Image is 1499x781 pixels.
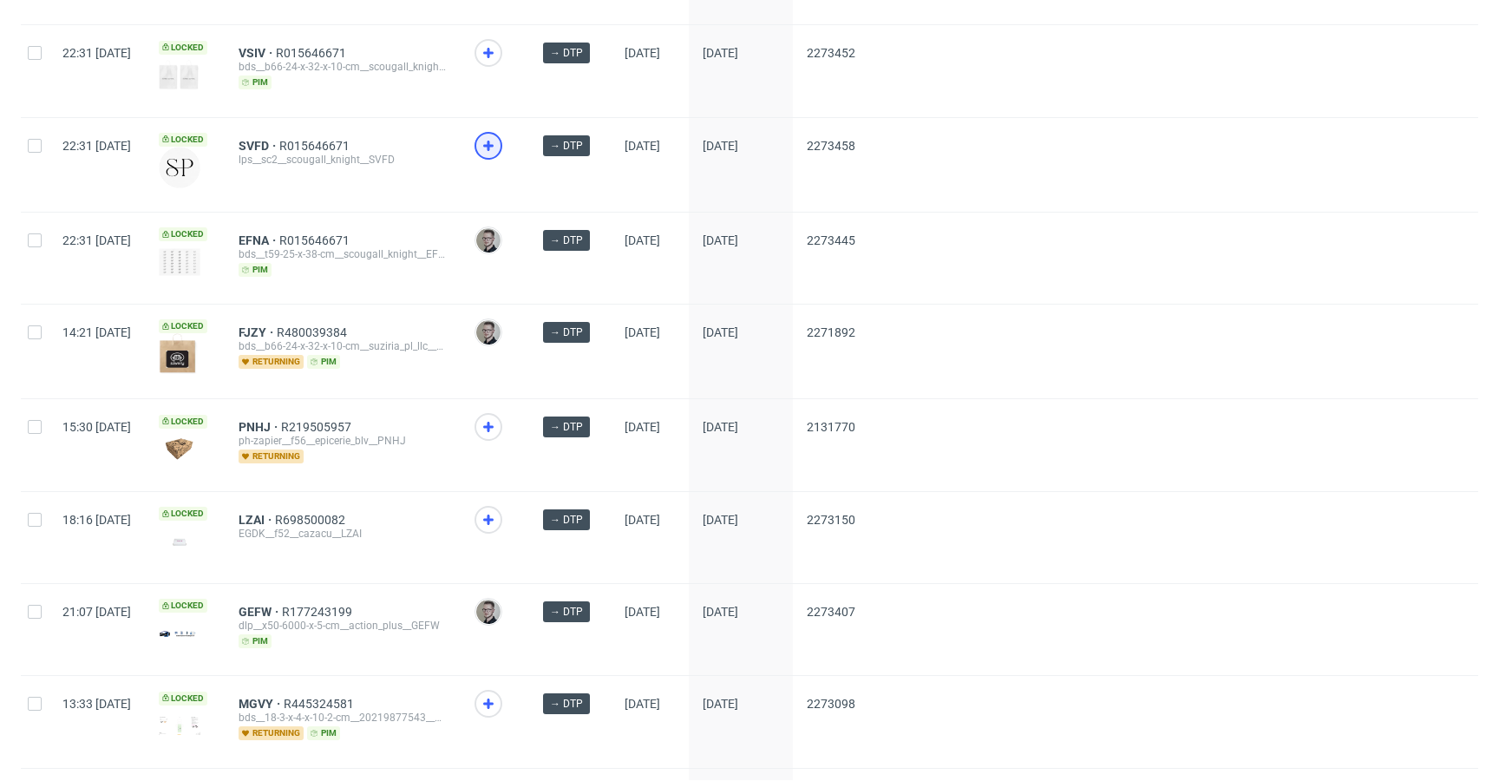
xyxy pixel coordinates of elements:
[275,513,349,527] a: R698500082
[159,333,200,375] img: version_two_editor_design
[239,247,447,261] div: bds__t59-25-x-38-cm__scougall_knight__EFNA
[239,263,272,277] span: pim
[277,325,350,339] a: R480039384
[159,41,207,55] span: Locked
[159,227,207,241] span: Locked
[625,420,660,434] span: [DATE]
[62,325,131,339] span: 14:21 [DATE]
[281,420,355,434] a: R219505957
[807,233,855,247] span: 2273445
[550,696,583,712] span: → DTP
[307,355,340,369] span: pim
[159,437,200,461] img: version_two_editor_design
[239,619,447,633] div: dlp__x50-6000-x-5-cm__action_plus__GEFW
[807,513,855,527] span: 2273150
[62,513,131,527] span: 18:16 [DATE]
[550,45,583,61] span: → DTP
[284,697,357,711] a: R445324581
[239,339,447,353] div: bds__b66-24-x-32-x-10-cm__suziria_pl_llc__FJZY
[239,355,304,369] span: returning
[703,233,738,247] span: [DATE]
[62,605,131,619] span: 21:07 [DATE]
[550,325,583,340] span: → DTP
[62,46,131,60] span: 22:31 [DATE]
[703,513,738,527] span: [DATE]
[476,600,501,624] img: Krystian Gaza
[550,233,583,248] span: → DTP
[279,233,353,247] a: R015646671
[550,419,583,435] span: → DTP
[550,512,583,528] span: → DTP
[239,527,447,541] div: EGDK__f52__cazacu__LZAI
[239,634,272,648] span: pim
[703,46,738,60] span: [DATE]
[159,507,207,521] span: Locked
[239,513,275,527] a: LZAI
[159,319,207,333] span: Locked
[159,599,207,613] span: Locked
[159,133,207,147] span: Locked
[62,697,131,711] span: 13:33 [DATE]
[625,46,660,60] span: [DATE]
[239,153,447,167] div: lps__sc2__scougall_knight__SVFD
[476,320,501,345] img: Krystian Gaza
[276,46,350,60] a: R015646671
[159,415,207,429] span: Locked
[62,139,131,153] span: 22:31 [DATE]
[159,717,200,735] img: version_two_editor_design.png
[282,605,356,619] a: R177243199
[625,513,660,527] span: [DATE]
[239,434,447,448] div: ph-zapier__f56__epicerie_blv__PNHJ
[550,138,583,154] span: → DTP
[239,233,279,247] a: EFNA
[625,605,660,619] span: [DATE]
[159,248,200,276] img: version_two_editor_design
[807,697,855,711] span: 2273098
[703,420,738,434] span: [DATE]
[239,46,276,60] a: VSIV
[279,139,353,153] a: R015646671
[62,420,131,434] span: 15:30 [DATE]
[239,75,272,89] span: pim
[239,325,277,339] a: FJZY
[159,147,200,188] img: version_two_editor_design
[703,325,738,339] span: [DATE]
[703,697,738,711] span: [DATE]
[807,420,855,434] span: 2131770
[807,46,855,60] span: 2273452
[807,605,855,619] span: 2273407
[159,530,200,554] img: version_two_editor_design
[239,697,284,711] a: MGVY
[239,605,282,619] a: GEFW
[476,228,501,253] img: Krystian Gaza
[703,605,738,619] span: [DATE]
[239,139,279,153] a: SVFD
[550,604,583,620] span: → DTP
[239,450,304,463] span: returning
[159,60,200,90] img: version_two_editor_design
[625,139,660,153] span: [DATE]
[159,692,207,706] span: Locked
[62,233,131,247] span: 22:31 [DATE]
[625,697,660,711] span: [DATE]
[239,420,281,434] a: PNHJ
[807,325,855,339] span: 2271892
[239,60,447,74] div: bds__b66-24-x-32-x-10-cm__scougall_knight__VSIV
[807,139,855,153] span: 2273458
[239,726,304,740] span: returning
